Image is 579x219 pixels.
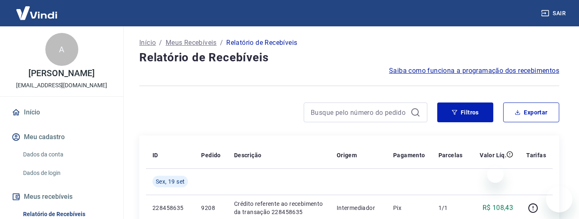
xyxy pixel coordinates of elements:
p: Origem [337,151,357,159]
span: Sex, 19 set [156,177,185,186]
img: Vindi [10,0,63,26]
a: Dados da conta [20,146,113,163]
p: Tarifas [526,151,546,159]
p: Parcelas [438,151,463,159]
p: 1/1 [438,204,463,212]
button: Meus recebíveis [10,188,113,206]
iframe: Botão para abrir a janela de mensagens [546,186,572,212]
a: Meus Recebíveis [166,38,217,48]
p: 228458635 [152,204,188,212]
a: Início [10,103,113,121]
h4: Relatório de Recebíveis [139,49,559,66]
iframe: Fechar mensagem [487,166,504,183]
p: / [159,38,162,48]
button: Filtros [437,103,493,122]
p: Descrição [234,151,262,159]
p: Pagamento [393,151,425,159]
a: Início [139,38,156,48]
input: Busque pelo número do pedido [311,106,407,119]
p: [EMAIL_ADDRESS][DOMAIN_NAME] [16,81,107,90]
p: Pix [393,204,425,212]
p: [PERSON_NAME] [28,69,94,78]
p: Intermediador [337,204,380,212]
p: R$ 108,43 [483,203,513,213]
a: Dados de login [20,165,113,182]
a: Saiba como funciona a programação dos recebimentos [389,66,559,76]
button: Meu cadastro [10,128,113,146]
p: Pedido [201,151,220,159]
button: Exportar [503,103,559,122]
p: / [220,38,223,48]
p: ID [152,151,158,159]
button: Sair [539,6,569,21]
div: A [45,33,78,66]
p: Relatório de Recebíveis [226,38,297,48]
p: 9208 [201,204,220,212]
p: Valor Líq. [480,151,506,159]
p: Crédito referente ao recebimento da transação 228458635 [234,200,323,216]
